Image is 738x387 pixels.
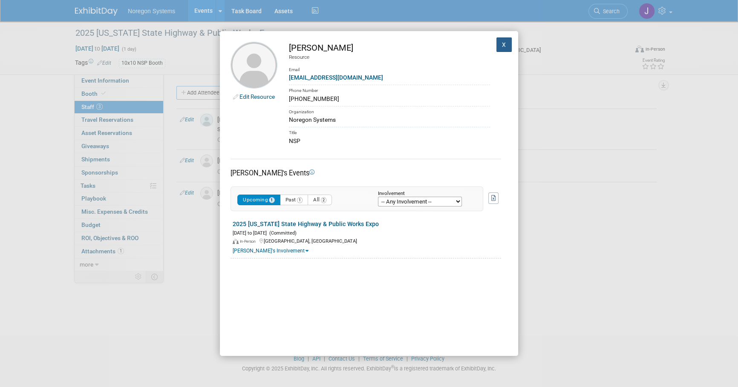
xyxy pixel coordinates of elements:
[378,191,470,197] div: Involvement
[289,61,490,73] div: Email
[297,197,303,203] span: 1
[233,237,501,245] div: [GEOGRAPHIC_DATA], [GEOGRAPHIC_DATA]
[289,95,490,103] div: [PHONE_NUMBER]
[289,115,490,124] div: Noregon Systems
[321,197,327,203] span: 2
[269,197,275,203] span: 1
[237,195,280,205] button: Upcoming1
[233,248,308,254] a: [PERSON_NAME]'s Involvement
[231,42,277,89] img: Bill Monroe
[496,37,512,52] button: X
[267,230,297,236] span: (Committed)
[233,221,379,227] a: 2025 [US_STATE] State Highway & Public Works Expo
[280,195,308,205] button: Past1
[233,239,239,244] img: In-Person Event
[239,93,275,100] a: Edit Resource
[289,106,490,116] div: Organization
[233,229,501,237] div: [DATE] to [DATE]
[231,168,501,178] div: [PERSON_NAME]'s Events
[240,239,258,244] span: In-Person
[289,127,490,137] div: Title
[289,54,490,61] div: Resource
[289,42,490,54] div: [PERSON_NAME]
[289,74,383,81] a: [EMAIL_ADDRESS][DOMAIN_NAME]
[289,137,490,146] div: NSP
[289,85,490,95] div: Phone Number
[308,195,332,205] button: All2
